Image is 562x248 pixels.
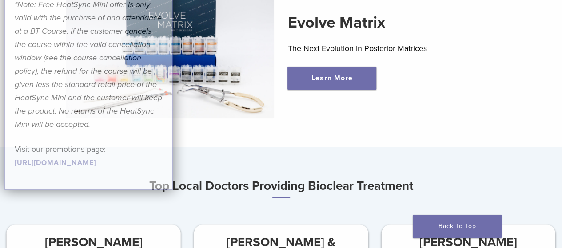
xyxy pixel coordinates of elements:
a: Learn More [287,67,376,90]
h2: Evolve Matrix [287,12,496,33]
a: Back To Top [413,215,502,238]
p: Visit our promotions page: [15,142,163,169]
p: The Next Evolution in Posterior Matrices [287,42,496,55]
a: [URL][DOMAIN_NAME] [15,158,96,167]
